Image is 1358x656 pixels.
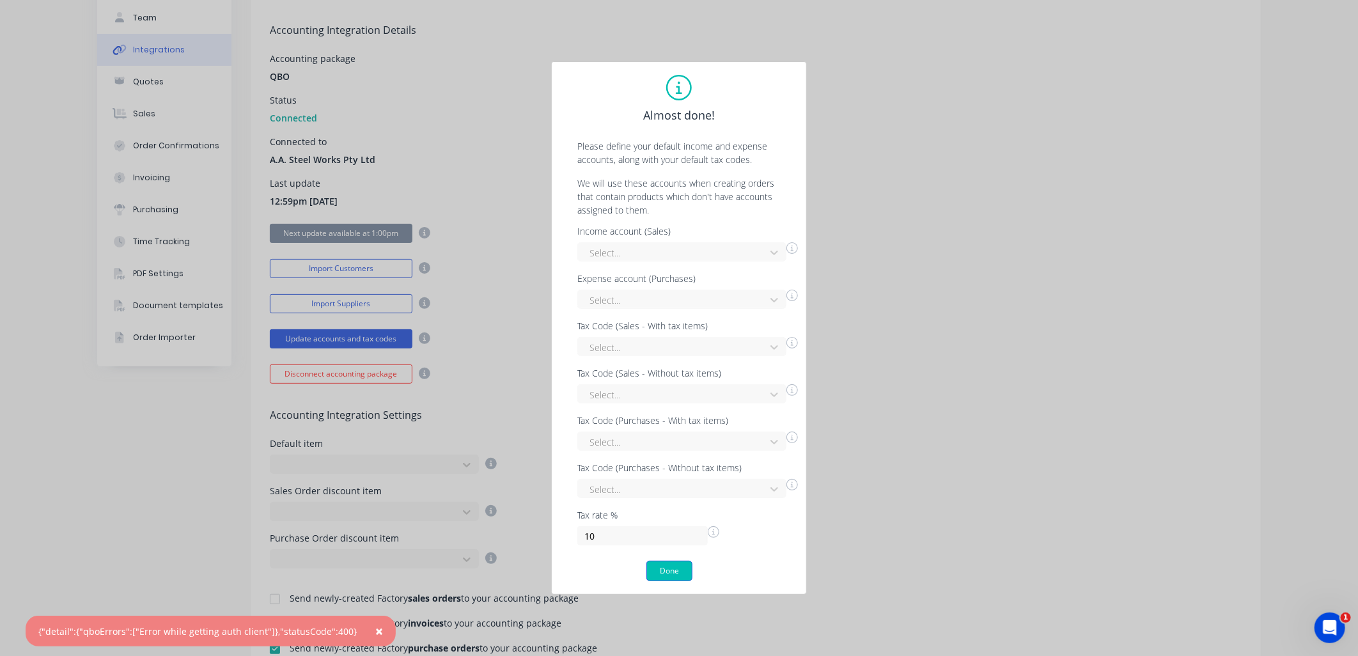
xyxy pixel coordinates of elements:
[577,464,798,472] div: Tax Code (Purchases - Without tax items)
[565,139,793,166] p: Please define your default income and expense accounts, along with your default tax codes.
[375,622,383,640] span: ×
[577,369,798,378] div: Tax Code (Sales - Without tax items)
[643,107,715,124] span: Almost done!
[577,416,798,425] div: Tax Code (Purchases - With tax items)
[363,616,396,646] button: Close
[577,322,798,331] div: Tax Code (Sales - With tax items)
[577,511,719,520] div: Tax rate %
[646,561,692,581] button: Done
[38,625,357,638] div: {"detail":{"qboErrors":["Error while getting auth client"]},"statusCode":400}
[1315,613,1345,643] iframe: Intercom live chat
[1341,613,1351,623] span: 1
[577,227,798,236] div: Income account (Sales)
[565,176,793,217] p: We will use these accounts when creating orders that contain products which don't have accounts a...
[577,274,798,283] div: Expense account (Purchases)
